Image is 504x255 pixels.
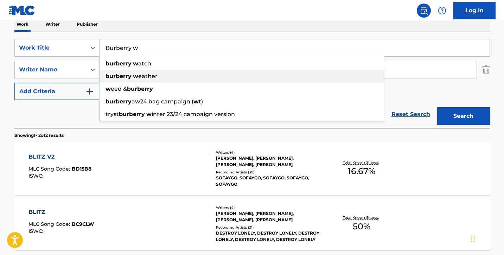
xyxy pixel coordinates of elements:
[453,2,496,19] a: Log In
[437,107,490,125] button: Search
[343,215,381,220] p: Total Known Shares:
[216,230,322,243] div: DESTROY LONELY, DESTROY LONELY, DESTROY LONELY, DESTROY LONELY, DESTROY LONELY
[19,44,82,52] div: Work Title
[133,73,138,79] strong: w
[106,85,111,92] strong: w
[85,87,94,96] img: 9d2ae6d4665cec9f34b9.svg
[348,165,375,178] span: 16.67 %
[14,142,490,195] a: BLITZ V2MLC Song Code:BD15B8ISWC:Writers (4)[PERSON_NAME], [PERSON_NAME], [PERSON_NAME], [PERSON_...
[471,228,475,249] div: Drag
[138,73,158,79] span: eather
[388,107,434,122] a: Reset Search
[14,83,100,100] button: Add Criteria
[199,98,203,105] span: t)
[106,73,132,79] strong: burberry
[28,173,45,179] span: ISWC :
[343,160,381,165] p: Total Known Shares:
[438,6,446,15] img: help
[216,175,322,187] div: SOFAYGO, SOFAYGO, SOFAYGO, SOFAYGO, SOFAYGO
[72,221,94,227] span: BC9CLW
[106,60,132,67] strong: burberry
[19,65,82,74] div: Writer Name
[152,111,235,117] span: inter 23/24 campaign version
[133,60,138,67] strong: w
[14,132,64,139] p: Showing 1 - 2 of 2 results
[75,17,100,32] p: Publisher
[216,170,322,175] div: Recording Artists ( 39 )
[216,150,322,155] div: Writers ( 4 )
[28,228,45,234] span: ISWC :
[469,221,504,255] iframe: Chat Widget
[216,155,322,168] div: [PERSON_NAME], [PERSON_NAME], [PERSON_NAME], [PERSON_NAME]
[8,5,36,15] img: MLC Logo
[420,6,428,15] img: search
[435,4,449,18] div: Help
[106,111,119,117] span: tryst
[146,111,152,117] strong: w
[417,4,431,18] a: Public Search
[72,166,91,172] span: BD15B8
[216,205,322,210] div: Writers ( 4 )
[28,208,94,216] div: BLITZ
[138,60,151,67] span: atch
[119,111,145,117] strong: burberry
[353,220,370,233] span: 50 %
[482,61,490,78] img: Delete Criterion
[28,166,72,172] span: MLC Song Code :
[28,153,91,161] div: BLITZ V2
[28,221,72,227] span: MLC Song Code :
[43,17,62,32] p: Writer
[14,39,490,128] form: Search Form
[132,98,193,105] span: aw24 bag campaign (
[193,98,199,105] strong: w
[216,210,322,223] div: [PERSON_NAME], [PERSON_NAME], [PERSON_NAME], [PERSON_NAME]
[106,98,132,105] strong: burberry
[14,197,490,250] a: BLITZMLC Song Code:BC9CLWISWC:Writers (4)[PERSON_NAME], [PERSON_NAME], [PERSON_NAME], [PERSON_NAM...
[216,225,322,230] div: Recording Artists ( 21 )
[111,85,127,92] span: eed &
[14,17,31,32] p: Work
[127,85,153,92] strong: burberry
